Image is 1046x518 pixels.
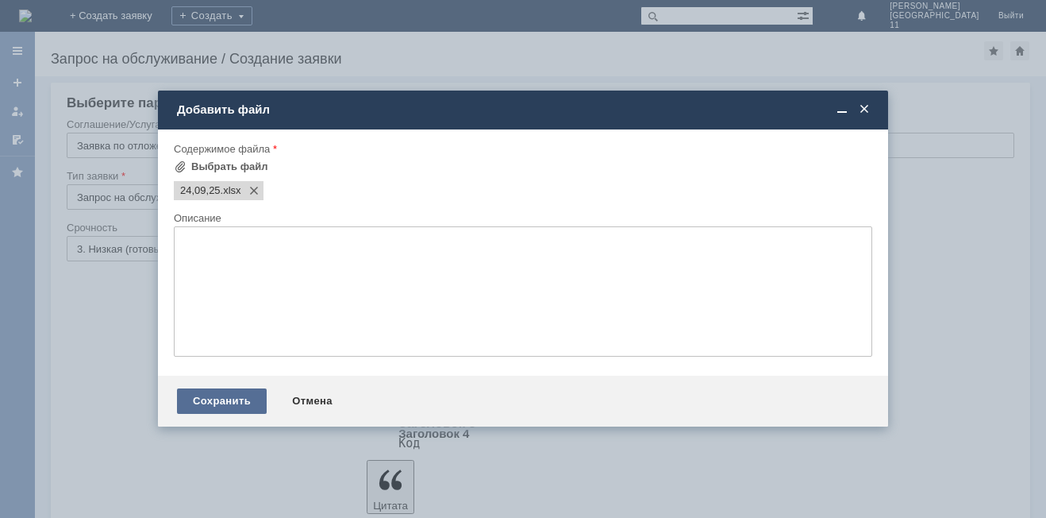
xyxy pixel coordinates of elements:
[856,102,872,117] span: Закрыть
[6,6,232,32] div: добрый день,прошу удалить удаленный чеки
[174,213,869,223] div: Описание
[174,144,869,154] div: Содержимое файла
[177,102,872,117] div: Добавить файл
[221,184,241,197] span: 24,09,25.xlsx
[191,160,268,173] div: Выбрать файл
[180,184,221,197] span: 24,09,25.xlsx
[834,102,850,117] span: Свернуть (Ctrl + M)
